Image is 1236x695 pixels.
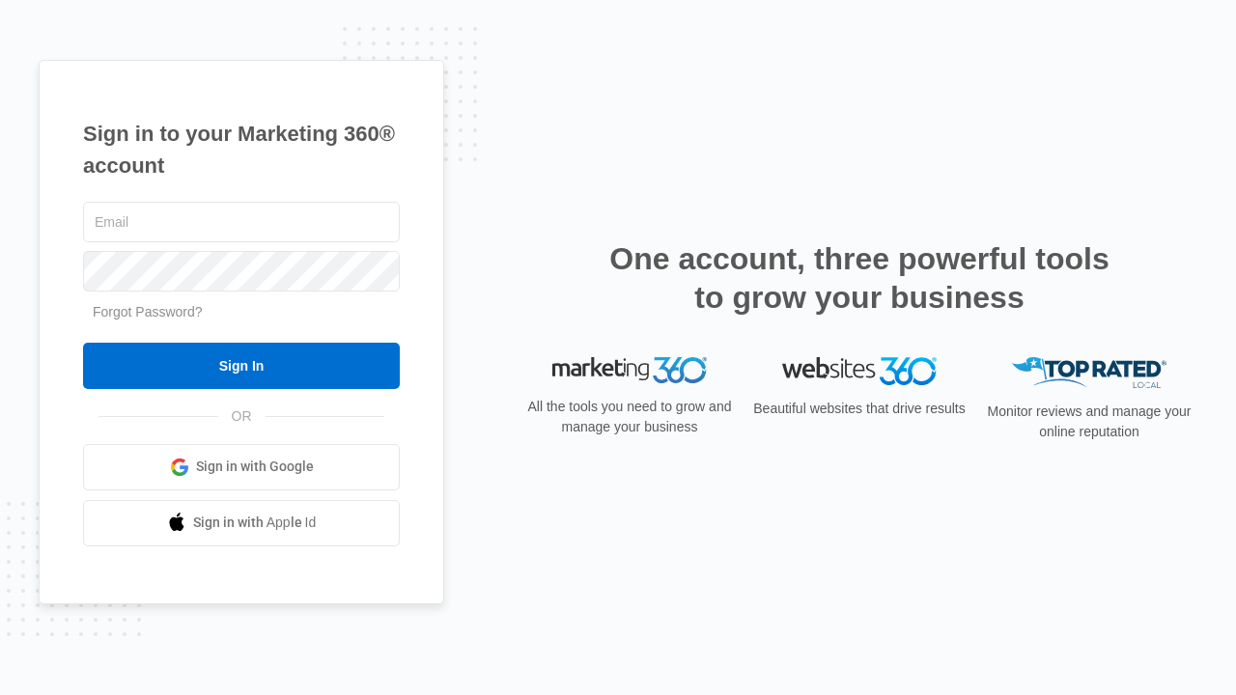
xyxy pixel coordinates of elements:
[604,239,1115,317] h2: One account, three powerful tools to grow your business
[981,402,1197,442] p: Monitor reviews and manage your online reputation
[196,457,314,477] span: Sign in with Google
[193,513,317,533] span: Sign in with Apple Id
[83,500,400,546] a: Sign in with Apple Id
[83,202,400,242] input: Email
[521,397,738,437] p: All the tools you need to grow and manage your business
[83,118,400,181] h1: Sign in to your Marketing 360® account
[218,406,266,427] span: OR
[751,399,968,419] p: Beautiful websites that drive results
[93,304,203,320] a: Forgot Password?
[83,343,400,389] input: Sign In
[1012,357,1166,389] img: Top Rated Local
[552,357,707,384] img: Marketing 360
[782,357,937,385] img: Websites 360
[83,444,400,490] a: Sign in with Google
